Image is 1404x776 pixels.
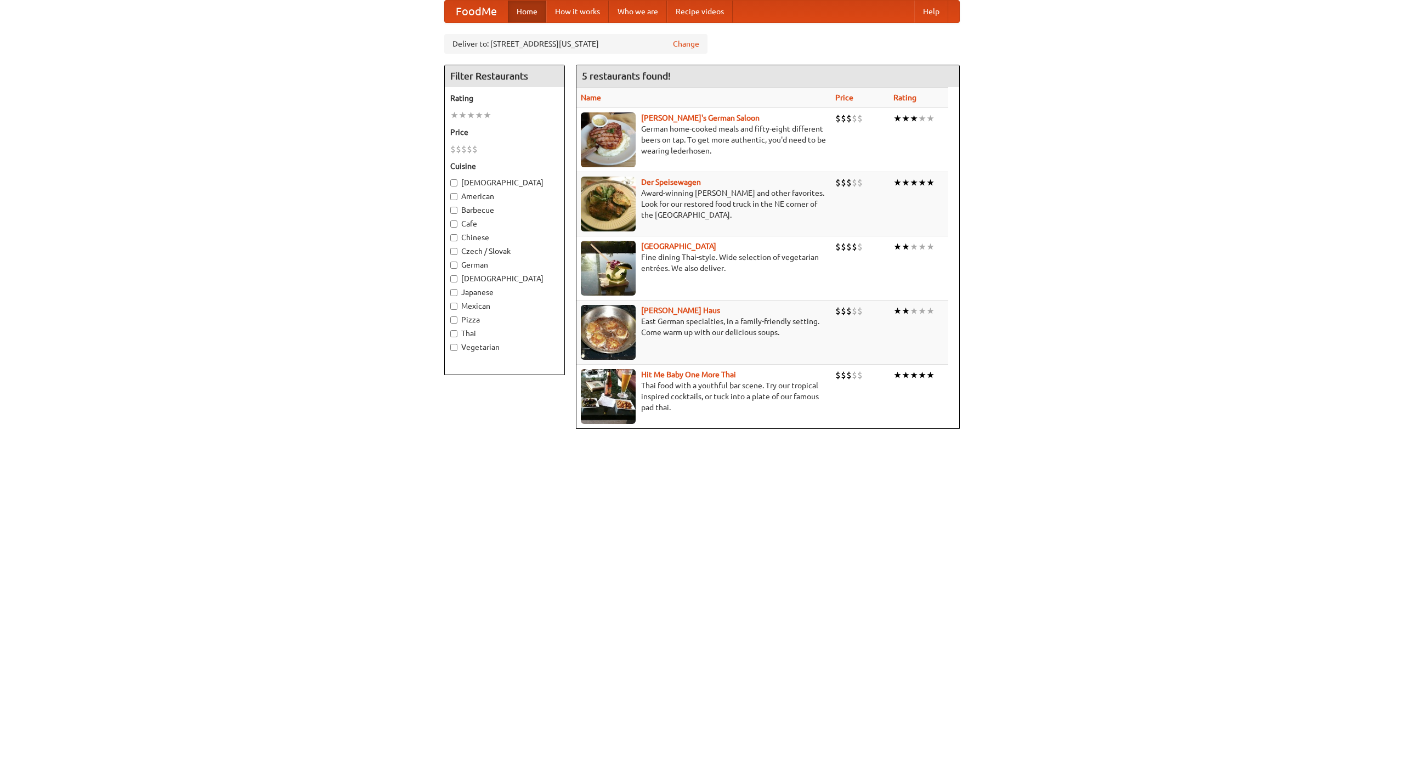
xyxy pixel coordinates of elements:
li: ★ [918,369,926,381]
label: Chinese [450,232,559,243]
a: [PERSON_NAME] Haus [641,306,720,315]
li: ★ [893,369,902,381]
a: Home [508,1,546,22]
input: Pizza [450,316,457,324]
li: $ [852,305,857,317]
li: $ [857,112,863,124]
input: Chinese [450,234,457,241]
a: Der Speisewagen [641,178,701,186]
li: ★ [910,305,918,317]
li: $ [846,112,852,124]
li: $ [461,143,467,155]
li: ★ [902,305,910,317]
li: ★ [450,109,458,121]
li: $ [852,112,857,124]
input: Czech / Slovak [450,248,457,255]
li: $ [841,369,846,381]
input: German [450,262,457,269]
li: $ [835,369,841,381]
h5: Rating [450,93,559,104]
li: $ [846,177,852,189]
a: Who we are [609,1,667,22]
a: Name [581,93,601,102]
label: American [450,191,559,202]
li: ★ [893,305,902,317]
div: Deliver to: [STREET_ADDRESS][US_STATE] [444,34,707,54]
li: ★ [910,112,918,124]
li: $ [841,241,846,253]
ng-pluralize: 5 restaurants found! [582,71,671,81]
li: $ [846,305,852,317]
label: Czech / Slovak [450,246,559,257]
p: German home-cooked meals and fifty-eight different beers on tap. To get more authentic, you'd nee... [581,123,826,156]
input: Cafe [450,220,457,228]
p: Fine dining Thai-style. Wide selection of vegetarian entrées. We also deliver. [581,252,826,274]
p: Thai food with a youthful bar scene. Try our tropical inspired cocktails, or tuck into a plate of... [581,380,826,413]
li: $ [846,369,852,381]
li: $ [852,241,857,253]
li: $ [852,369,857,381]
label: German [450,259,559,270]
p: Award-winning [PERSON_NAME] and other favorites. Look for our restored food truck in the NE corne... [581,188,826,220]
li: ★ [893,241,902,253]
a: Change [673,38,699,49]
img: babythai.jpg [581,369,636,424]
label: [DEMOGRAPHIC_DATA] [450,273,559,284]
li: ★ [902,241,910,253]
input: Thai [450,330,457,337]
input: Vegetarian [450,344,457,351]
li: $ [456,143,461,155]
a: Rating [893,93,916,102]
li: $ [472,143,478,155]
a: Price [835,93,853,102]
li: $ [857,241,863,253]
li: ★ [918,177,926,189]
a: [GEOGRAPHIC_DATA] [641,242,716,251]
li: $ [857,177,863,189]
input: American [450,193,457,200]
li: $ [857,369,863,381]
img: kohlhaus.jpg [581,305,636,360]
input: Barbecue [450,207,457,214]
label: Thai [450,328,559,339]
h4: Filter Restaurants [445,65,564,87]
li: $ [841,305,846,317]
li: ★ [926,241,935,253]
li: ★ [483,109,491,121]
li: ★ [902,369,910,381]
a: FoodMe [445,1,508,22]
li: ★ [918,305,926,317]
label: Pizza [450,314,559,325]
h5: Price [450,127,559,138]
li: ★ [926,369,935,381]
a: [PERSON_NAME]'s German Saloon [641,114,760,122]
a: Help [914,1,948,22]
li: ★ [902,177,910,189]
img: speisewagen.jpg [581,177,636,231]
li: ★ [910,177,918,189]
label: [DEMOGRAPHIC_DATA] [450,177,559,188]
img: esthers.jpg [581,112,636,167]
li: $ [846,241,852,253]
img: satay.jpg [581,241,636,296]
label: Barbecue [450,205,559,216]
li: ★ [926,112,935,124]
li: $ [835,241,841,253]
a: Hit Me Baby One More Thai [641,370,736,379]
li: $ [857,305,863,317]
li: $ [835,305,841,317]
h5: Cuisine [450,161,559,172]
p: East German specialties, in a family-friendly setting. Come warm up with our delicious soups. [581,316,826,338]
label: Vegetarian [450,342,559,353]
li: $ [852,177,857,189]
li: $ [835,112,841,124]
li: $ [450,143,456,155]
li: ★ [926,177,935,189]
input: Japanese [450,289,457,296]
li: $ [841,177,846,189]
